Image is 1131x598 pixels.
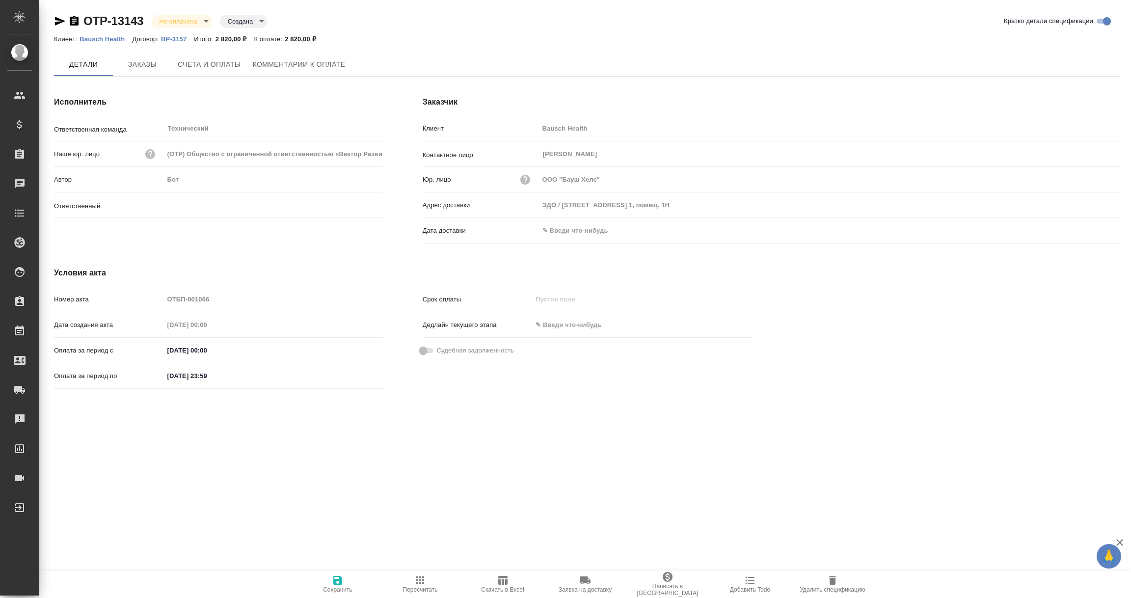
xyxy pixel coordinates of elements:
p: Клиент [423,124,539,134]
p: К оплате: [254,35,285,43]
p: ВР-3157 [161,35,194,43]
p: Оплата за период по [54,371,164,381]
button: Создана [225,17,256,26]
p: Итого: [194,35,215,43]
p: Срок оплаты [423,295,533,304]
span: Судебная задолженность [437,346,514,355]
input: Пустое поле [164,147,383,161]
div: Не оплачена [151,15,212,28]
p: Дата создания акта [54,320,164,330]
span: Комментарии к оплате [253,58,346,71]
button: Не оплачена [156,17,200,26]
a: ВР-3157 [161,34,194,43]
p: Оплата за период с [54,346,164,355]
input: ✎ Введи что-нибудь [539,223,625,238]
p: Автор [54,175,164,185]
input: Пустое поле [532,292,618,306]
p: Договор: [132,35,161,43]
h4: Исполнитель [54,96,383,108]
button: Open [378,204,380,206]
p: Наше юр. лицо [54,149,100,159]
p: Bausch Health [80,35,132,43]
input: ✎ Введи что-нибудь [532,318,618,332]
p: Ответственный [54,201,164,211]
p: Адрес доставки [423,200,539,210]
a: Bausch Health [80,34,132,43]
h4: Условия акта [54,267,752,279]
input: Пустое поле [164,172,383,187]
p: 2 820,00 ₽ [215,35,254,43]
p: 2 820,00 ₽ [285,35,323,43]
p: Номер акта [54,295,164,304]
button: Скопировать ссылку для ЯМессенджера [54,15,66,27]
input: Пустое поле [539,198,1120,212]
span: Счета и оплаты [178,58,241,71]
input: Пустое поле [539,121,1120,136]
span: 🙏 [1101,546,1117,567]
h4: Заказчик [423,96,1120,108]
p: Дата доставки [423,226,539,236]
input: Пустое поле [164,292,383,306]
p: Дедлайн текущего этапа [423,320,533,330]
input: Пустое поле [539,172,1120,187]
input: Пустое поле [164,318,250,332]
button: Скопировать ссылку [68,15,80,27]
span: Детали [60,58,107,71]
span: Кратко детали спецификации [1004,16,1093,26]
p: Контактное лицо [423,150,539,160]
p: Ответственная команда [54,125,164,135]
p: Клиент: [54,35,80,43]
div: Не оплачена [220,15,268,28]
input: ✎ Введи что-нибудь [164,369,250,383]
input: ✎ Введи что-нибудь [164,343,250,357]
span: Заказы [119,58,166,71]
a: OTP-13143 [83,14,143,27]
p: Юр. лицо [423,175,451,185]
button: 🙏 [1097,544,1121,569]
